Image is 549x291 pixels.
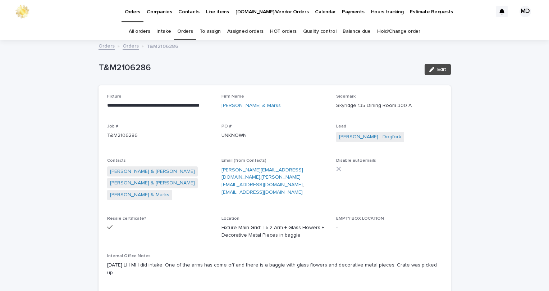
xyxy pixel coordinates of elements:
a: Hold/Change order [377,23,420,40]
p: T&M2106286 [107,132,213,139]
span: Firm Name [221,94,244,99]
span: EMPTY BOX LOCATION [336,216,384,221]
a: [PERSON_NAME] & [PERSON_NAME] [110,179,195,187]
a: Balance due [343,23,371,40]
a: [PERSON_NAME] - Dogfork [339,133,401,141]
p: [DATE] LH MH did intake. One of the arms has come off and there is a baggie with glass flowers an... [107,261,442,277]
span: Fixture [107,94,122,99]
p: T&M2106286 [147,42,178,50]
a: Assigned orders [227,23,264,40]
a: Orders [177,23,193,40]
p: , , [221,166,328,196]
span: Edit [437,67,446,72]
div: MD [520,6,531,17]
a: [PERSON_NAME][EMAIL_ADDRESS][DOMAIN_NAME] [221,167,303,180]
a: Intake [156,23,171,40]
button: Edit [425,64,451,75]
p: - [336,224,442,232]
a: [PERSON_NAME] & Marks [221,102,281,109]
a: [PERSON_NAME] & Marks [110,191,169,199]
a: HOT orders [270,23,297,40]
a: [PERSON_NAME] & [PERSON_NAME] [110,168,195,175]
a: To assign [200,23,221,40]
p: UNKNOWN [221,132,328,139]
span: Sidemark [336,94,356,99]
span: Location [221,216,239,221]
a: Orders [99,41,115,50]
span: Lead [336,124,346,129]
span: Internal Office Notes [107,254,151,258]
span: Disable autoemails [336,158,376,163]
a: Orders [123,41,139,50]
a: [PERSON_NAME][EMAIL_ADDRESS][DOMAIN_NAME] [221,175,303,187]
p: Skyridge 135 Dining Room 300 A [336,102,442,109]
a: Quality control [303,23,336,40]
p: T&M2106286 [99,63,419,73]
span: Contacts [107,158,126,163]
span: Resale certificate? [107,216,146,221]
span: Job # [107,124,118,129]
a: All orders [129,23,150,40]
img: 0ffKfDbyRa2Iv8hnaAqg [14,4,30,19]
a: [EMAIL_ADDRESS][DOMAIN_NAME] [221,190,303,195]
span: PO # [221,124,232,129]
p: Fixture Main Grid: T5.2 Arm + Glass Flowers + Decorative Metal Pieces in baggie [221,224,328,239]
span: Email (from Contacts) [221,158,266,163]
